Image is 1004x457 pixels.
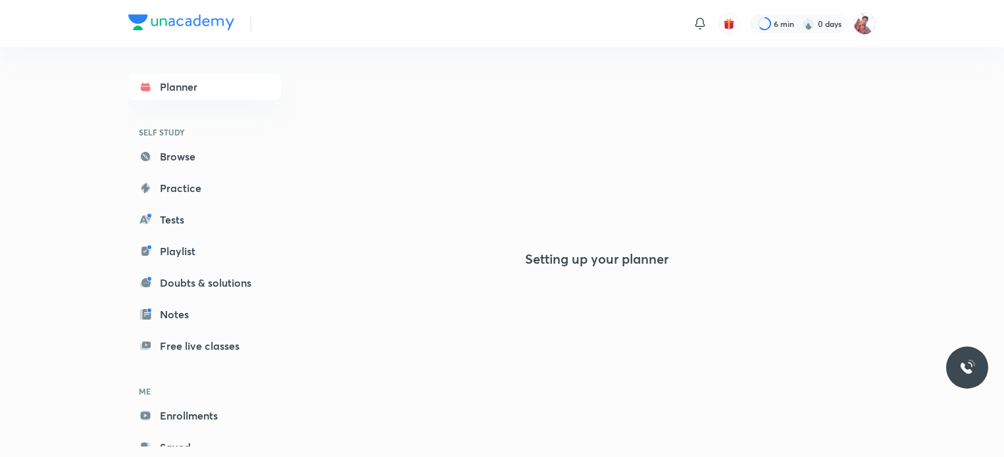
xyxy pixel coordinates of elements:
a: Notes [128,301,281,327]
a: Company Logo [128,14,234,34]
a: Browse [128,143,281,170]
a: Planner [128,74,281,100]
button: avatar [718,13,740,34]
a: Practice [128,175,281,201]
h4: Setting up your planner [525,251,668,267]
img: avatar [723,18,735,30]
a: Tests [128,206,281,233]
a: Doubts & solutions [128,270,281,296]
img: streak [802,17,815,30]
img: Company Logo [128,14,234,30]
h6: SELF STUDY [128,121,281,143]
h6: ME [128,380,281,402]
a: Enrollments [128,402,281,429]
a: Free live classes [128,333,281,359]
img: ttu [959,360,975,375]
a: Playlist [128,238,281,264]
img: Upendra Kumar Aditya [853,12,876,35]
